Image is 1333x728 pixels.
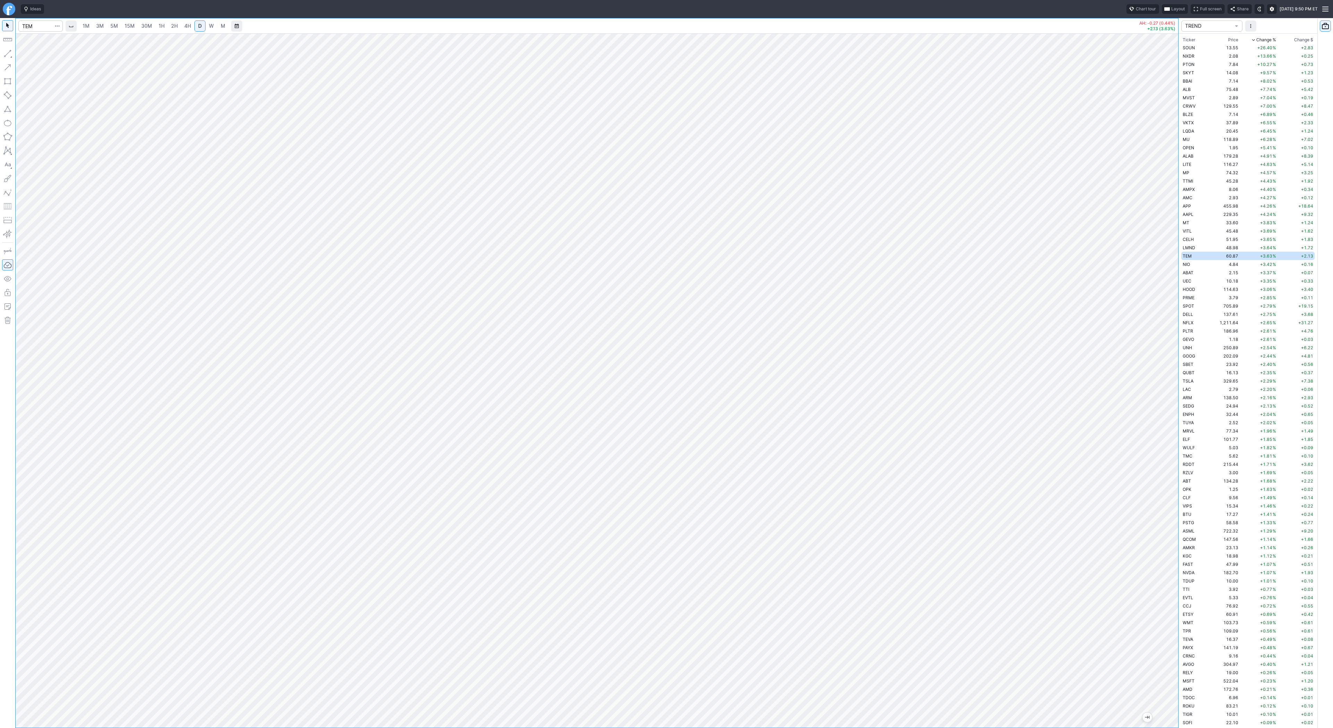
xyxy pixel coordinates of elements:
span: W [209,23,214,29]
span: +3.64 [1260,245,1276,250]
span: % [1272,295,1276,300]
span: +1.92 [1301,178,1313,184]
span: +3.25 [1301,170,1313,175]
td: 1.95 [1209,143,1240,152]
span: +6.55 [1260,120,1276,125]
button: Hide drawings [2,273,13,284]
span: % [1272,262,1276,267]
span: % [1272,220,1276,225]
span: +13.66 [1257,53,1276,59]
span: % [1272,95,1276,100]
span: +2.79 [1260,303,1276,309]
td: 8.06 [1209,185,1240,193]
span: % [1272,270,1276,275]
span: % [1272,62,1276,67]
span: 1M [83,23,90,29]
td: 329.65 [1209,377,1240,385]
span: % [1272,278,1276,284]
a: D [194,20,206,32]
span: +6.89 [1260,112,1276,117]
span: % [1272,162,1276,167]
span: 5M [110,23,118,29]
button: Share [1227,4,1252,14]
button: Layout [1162,4,1188,14]
span: +1.24 [1301,220,1313,225]
span: SKYT [1183,70,1194,75]
span: % [1272,128,1276,134]
button: Add note [2,301,13,312]
span: % [1272,120,1276,125]
span: +2.13 [1301,253,1313,259]
span: % [1272,78,1276,84]
td: 7.14 [1209,110,1240,118]
span: NIO [1183,262,1190,267]
button: Fibonacci retracements [2,201,13,212]
button: Drawing mode: Single [2,245,13,257]
span: +0.56 [1301,362,1313,367]
a: 15M [121,20,138,32]
span: 1H [159,23,165,29]
td: 32.44 [1209,410,1240,418]
td: 1.18 [1209,335,1240,343]
span: ABAT [1183,270,1193,275]
span: +0.07 [1301,270,1313,275]
span: % [1272,228,1276,234]
span: +5.42 [1301,87,1313,92]
a: W [206,20,217,32]
span: 3M [96,23,104,29]
td: 2.93 [1209,193,1240,202]
span: OPEN [1183,145,1194,150]
span: LQDA [1183,128,1194,134]
span: +2.61 [1260,337,1276,342]
span: +2.16 [1260,395,1276,400]
span: +3.83 [1260,220,1276,225]
span: 2H [171,23,178,29]
span: +3.65 [1260,237,1276,242]
span: +0.10 [1301,145,1313,150]
span: BBAI [1183,78,1192,84]
span: Layout [1171,6,1185,12]
span: +0.73 [1301,62,1313,67]
span: % [1272,195,1276,200]
span: +1.72 [1301,245,1313,250]
span: DELL [1183,312,1193,317]
span: % [1272,153,1276,159]
span: % [1272,70,1276,75]
span: TREND [1185,23,1232,30]
span: +0.52 [1301,403,1313,409]
button: Settings [1267,4,1277,14]
span: M [221,23,225,29]
span: CRWV [1183,103,1196,109]
span: AMC [1183,195,1192,200]
button: Interval [66,20,77,32]
span: +7.04 [1260,95,1276,100]
td: 60.87 [1209,252,1240,260]
span: % [1272,103,1276,109]
button: portfolio-watchlist-select [1181,20,1242,32]
span: UNH [1183,345,1192,350]
td: 2.79 [1209,385,1240,393]
span: +4.26 [1260,203,1276,209]
button: Text [2,159,13,170]
a: 30M [138,20,155,32]
td: 1,211.64 [1209,318,1240,327]
span: +2.35 [1260,370,1276,375]
span: SBET [1183,362,1193,367]
td: 250.89 [1209,343,1240,352]
span: MVST [1183,95,1195,100]
span: +4.27 [1260,195,1276,200]
span: % [1272,145,1276,150]
span: NFLX [1183,320,1193,325]
span: VKTX [1183,120,1194,125]
span: AAPL [1183,212,1193,217]
span: +2.83 [1301,45,1313,50]
span: +2.54 [1260,345,1276,350]
span: % [1272,45,1276,50]
td: 16.13 [1209,368,1240,377]
button: Chart tour [1126,4,1159,14]
td: 118.89 [1209,135,1240,143]
button: Toggle dark mode [1255,4,1264,14]
span: NXDR [1183,53,1194,59]
td: 7.84 [1209,60,1240,68]
button: Range [231,20,242,32]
